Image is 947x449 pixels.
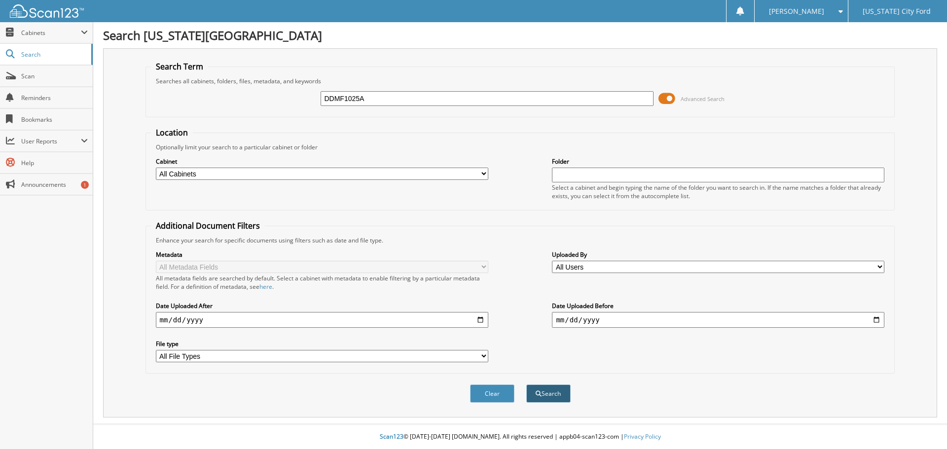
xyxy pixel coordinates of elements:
[156,302,488,310] label: Date Uploaded After
[624,432,661,441] a: Privacy Policy
[151,220,265,231] legend: Additional Document Filters
[21,29,81,37] span: Cabinets
[552,157,884,166] label: Folder
[21,180,88,189] span: Announcements
[156,157,488,166] label: Cabinet
[151,77,890,85] div: Searches all cabinets, folders, files, metadata, and keywords
[470,384,514,403] button: Clear
[769,8,824,14] span: [PERSON_NAME]
[21,72,88,80] span: Scan
[21,159,88,167] span: Help
[21,137,81,145] span: User Reports
[552,250,884,259] label: Uploaded By
[863,8,931,14] span: [US_STATE] City Ford
[151,61,208,72] legend: Search Term
[156,274,488,291] div: All metadata fields are searched by default. Select a cabinet with metadata to enable filtering b...
[21,115,88,124] span: Bookmarks
[156,340,488,348] label: File type
[10,4,84,18] img: scan123-logo-white.svg
[21,50,86,59] span: Search
[156,250,488,259] label: Metadata
[151,143,890,151] div: Optionally limit your search to a particular cabinet or folder
[681,95,725,103] span: Advanced Search
[151,127,193,138] legend: Location
[156,312,488,328] input: start
[21,94,88,102] span: Reminders
[526,384,571,403] button: Search
[380,432,403,441] span: Scan123
[93,425,947,449] div: © [DATE]-[DATE] [DOMAIN_NAME]. All rights reserved | appb04-scan123-com |
[552,302,884,310] label: Date Uploaded Before
[552,183,884,200] div: Select a cabinet and begin typing the name of the folder you want to search in. If the name match...
[151,236,890,244] div: Enhance your search for specific documents using filters such as date and file type.
[103,27,937,43] h1: Search [US_STATE][GEOGRAPHIC_DATA]
[81,181,89,189] div: 1
[552,312,884,328] input: end
[259,282,272,291] a: here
